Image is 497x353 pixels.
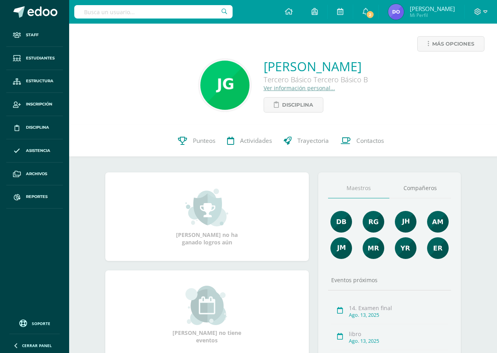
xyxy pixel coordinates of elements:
span: Contactos [356,137,384,145]
div: libro [349,330,448,338]
div: [PERSON_NAME] no tiene eventos [168,286,246,344]
span: Cerrar panel [22,343,52,348]
input: Busca un usuario... [74,5,233,18]
a: Más opciones [417,36,484,52]
a: Staff [6,24,63,47]
img: de7dd2f323d4d3ceecd6bfa9930379e0.png [363,237,384,259]
span: Disciplina [26,124,49,131]
div: Eventos próximos [328,276,451,284]
span: [PERSON_NAME] [410,5,455,13]
a: Asistencia [6,139,63,163]
img: 92e8b7530cfa383477e969a429d96048.png [330,211,352,233]
img: achievement_small.png [185,188,228,227]
span: Staff [26,32,39,38]
a: Contactos [335,125,390,157]
div: Ago. 13, 2025 [349,312,448,318]
span: Reportes [26,194,48,200]
img: 3dbe72ed89aa2680497b9915784f2ba9.png [395,211,416,233]
span: Mi Perfil [410,12,455,18]
a: Punteos [172,125,221,157]
img: a8d6c63c82814f34eb5d371db32433ce.png [395,237,416,259]
span: 2 [366,10,374,19]
a: Disciplina [6,116,63,139]
span: Estudiantes [26,55,55,61]
div: 14. Examen final [349,304,448,312]
div: [PERSON_NAME] no ha ganado logros aún [168,188,246,246]
a: Archivos [6,163,63,186]
a: Ver información personal... [264,84,335,92]
span: Archivos [26,171,47,177]
a: Estructura [6,70,63,93]
a: Maestros [328,178,390,198]
img: d63573055912b670afbd603c8ed2a4ef.png [330,237,352,259]
span: Estructura [26,78,53,84]
img: c8ce501b50aba4663d5e9c1ec6345694.png [363,211,384,233]
img: 6ee8f939e44d4507d8a11da0a8fde545.png [427,237,449,259]
img: b7c5ef9c2366ee6e8e33a2b1ce8f818e.png [427,211,449,233]
span: Disciplina [282,98,313,112]
a: Disciplina [264,97,323,113]
a: Actividades [221,125,278,157]
a: [PERSON_NAME] [264,58,368,75]
a: Reportes [6,185,63,209]
div: Tercero Básico Tercero Básico B [264,75,368,84]
span: Más opciones [432,37,474,51]
span: Soporte [32,321,50,326]
div: Ago. 13, 2025 [349,338,448,344]
a: Inscripción [6,93,63,116]
a: Compañeros [389,178,451,198]
a: Soporte [9,318,60,328]
span: Asistencia [26,148,50,154]
span: Inscripción [26,101,52,107]
img: 580415d45c0d8f7ad9595d428b689caf.png [388,4,404,20]
span: Trayectoria [297,137,329,145]
img: 20fbf0da08d4da079ae45cb354fd4edf.png [200,61,249,110]
span: Actividades [240,137,272,145]
span: Punteos [193,137,215,145]
a: Estudiantes [6,47,63,70]
a: Trayectoria [278,125,335,157]
img: event_small.png [185,286,228,325]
